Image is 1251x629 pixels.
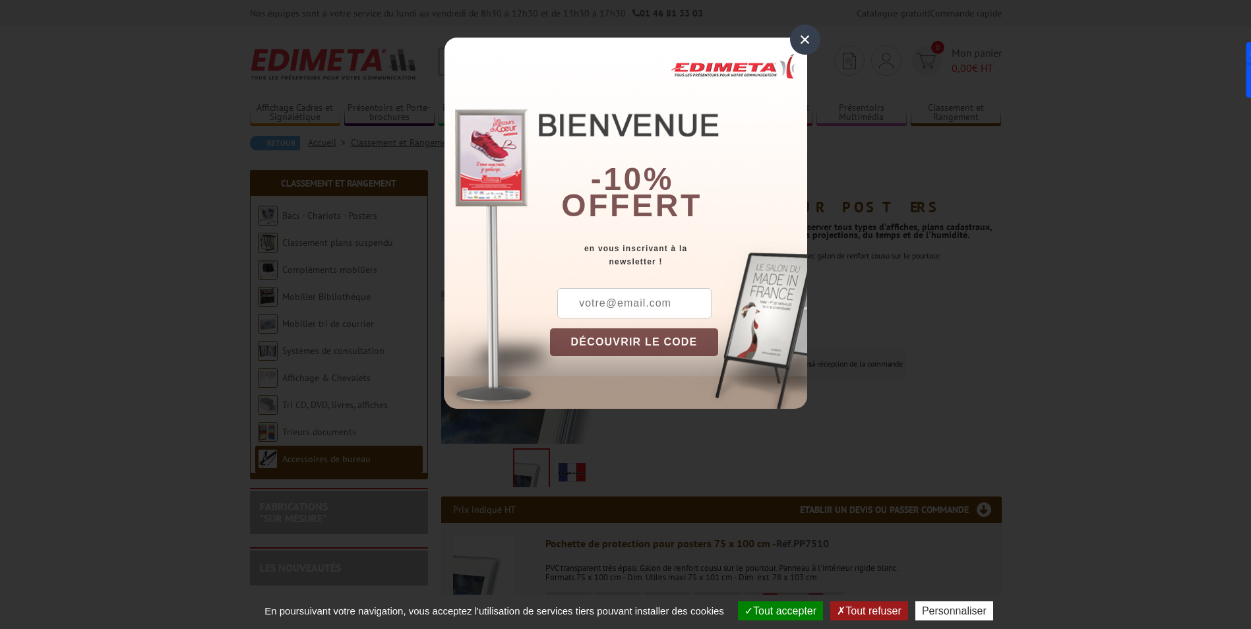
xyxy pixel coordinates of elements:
[550,328,719,356] button: DÉCOUVRIR LE CODE
[258,605,731,616] span: En poursuivant votre navigation, vous acceptez l'utilisation de services tiers pouvant installer ...
[550,242,807,268] div: en vous inscrivant à la newsletter !
[557,288,712,318] input: votre@email.com
[830,601,907,620] button: Tout refuser
[738,601,823,620] button: Tout accepter
[790,24,820,55] div: ×
[561,188,702,223] font: offert
[591,162,674,196] b: -10%
[915,601,993,620] button: Personnaliser (fenêtre modale)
